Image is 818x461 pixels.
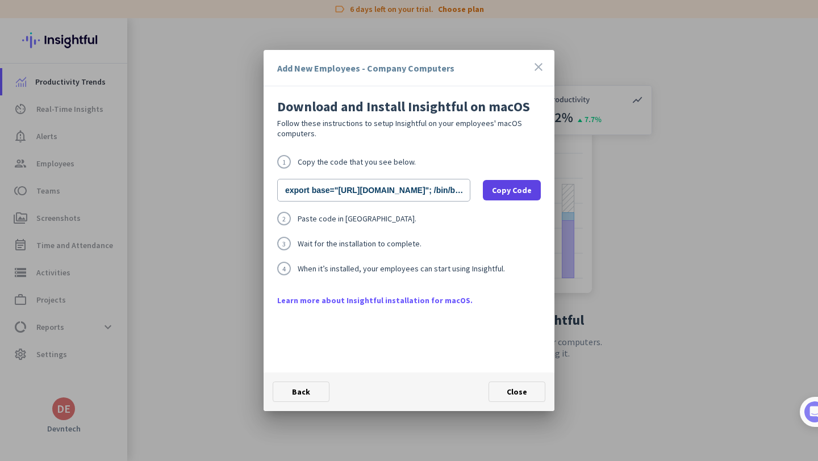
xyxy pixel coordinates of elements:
[114,354,170,400] button: Help
[16,44,211,85] div: 🎊 Welcome to Insightful! 🎊
[492,185,532,196] span: Copy Code
[11,149,40,161] p: 4 steps
[44,273,124,296] a: Show me how
[277,64,454,73] div: Add New Employees - Company Computers
[186,383,211,391] span: Tasks
[40,119,59,137] img: Profile image for Tamara
[145,149,216,161] p: About 10 minutes
[532,60,545,74] i: close
[277,295,541,306] a: Learn more about Insightful installation for macOS.
[277,155,291,169] div: 1
[277,237,291,250] div: 3
[44,319,131,331] button: Mark as completed
[16,85,211,112] div: You're just a few steps away from completing the essential app setup
[298,240,421,248] span: Wait for the installation to complete.
[483,180,541,200] button: Copy Code
[298,158,416,166] span: Copy the code that you see below.
[21,194,206,212] div: 1Add employees
[44,264,198,296] div: Show me how
[97,5,133,24] h1: Tasks
[277,262,291,275] div: 4
[292,387,310,397] span: Back
[170,354,227,400] button: Tasks
[298,215,416,223] span: Paste code in [GEOGRAPHIC_DATA].
[507,387,527,397] span: Close
[273,382,329,402] button: Back
[44,216,198,264] div: It's time to add your employees! This is crucial since Insightful will start collecting their act...
[277,100,541,114] h2: Download and Install Insightful on macOS
[199,5,220,25] div: Close
[277,212,291,225] div: 2
[66,383,105,391] span: Messages
[44,198,193,209] div: Add employees
[63,122,187,133] div: [PERSON_NAME] from Insightful
[16,383,40,391] span: Home
[277,118,541,139] p: Follow these instructions to setup Insightful on your employees' macOS computers.
[57,354,114,400] button: Messages
[489,382,545,402] button: Close
[133,383,151,391] span: Help
[298,265,505,273] span: When it’s installed, your employees can start using Insightful.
